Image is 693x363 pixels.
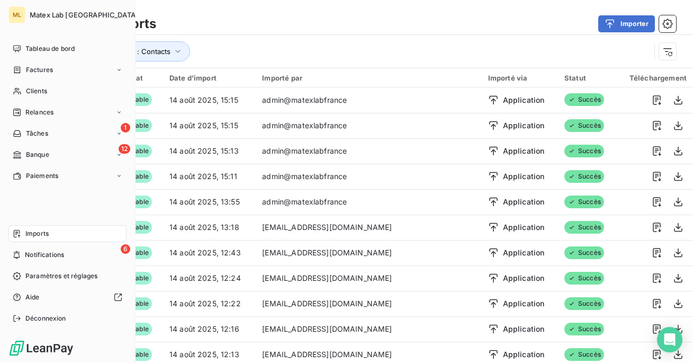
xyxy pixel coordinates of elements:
[256,215,481,240] td: [EMAIL_ADDRESS][DOMAIN_NAME]
[163,138,256,164] td: 14 août 2025, 15:13
[564,323,604,335] span: Succès
[8,167,127,184] a: Paiements
[163,87,256,113] td: 14 août 2025, 15:15
[503,197,545,207] span: Application
[256,316,481,342] td: [EMAIL_ADDRESS][DOMAIN_NAME]
[503,222,545,233] span: Application
[503,95,545,105] span: Application
[503,146,545,156] span: Application
[8,40,127,57] a: Tableau de bord
[488,74,552,82] div: Importé via
[121,123,130,132] span: 1
[26,150,49,160] span: Banque
[8,61,127,78] a: Factures
[26,86,47,96] span: Clients
[256,113,481,138] td: admin@matexlabfrance
[564,145,604,157] span: Succès
[163,265,256,291] td: 14 août 2025, 12:24
[25,44,75,54] span: Tableau de bord
[256,189,481,215] td: admin@matexlabfrance
[256,240,481,265] td: [EMAIL_ADDRESS][DOMAIN_NAME]
[8,6,25,23] div: ML
[564,93,604,106] span: Succès
[657,327,682,352] div: Open Intercom Messenger
[503,120,545,131] span: Application
[564,119,604,132] span: Succès
[26,171,58,181] span: Paiements
[564,297,604,310] span: Succès
[163,316,256,342] td: 14 août 2025, 12:16
[256,87,481,113] td: admin@matexlabfrance
[163,215,256,240] td: 14 août 2025, 13:18
[622,74,687,82] div: Téléchargement
[25,314,66,323] span: Déconnexion
[564,246,604,259] span: Succès
[503,324,545,334] span: Application
[564,272,604,285] span: Succès
[503,247,545,258] span: Application
[8,225,127,242] a: Imports
[121,244,130,254] span: 6
[564,221,604,234] span: Succès
[256,265,481,291] td: [EMAIL_ADDRESS][DOMAIN_NAME]
[564,348,604,361] span: Succès
[8,125,127,142] a: 1Tâches
[25,229,49,238] span: Imports
[503,298,545,309] span: Application
[256,291,481,316] td: [EMAIL_ADDRESS][DOMAIN_NAME]
[25,293,40,302] span: Aide
[26,129,48,138] span: Tâches
[163,113,256,138] td: 14 août 2025, 15:15
[163,164,256,189] td: 14 août 2025, 15:11
[262,74,475,82] div: Importé par
[503,171,545,182] span: Application
[564,74,609,82] div: Statut
[564,170,604,183] span: Succès
[25,108,53,117] span: Relances
[169,74,249,82] div: Date d’import
[256,138,481,164] td: admin@matexlabfrance
[8,268,127,285] a: Paramètres et réglages
[163,240,256,265] td: 14 août 2025, 12:43
[26,65,53,75] span: Factures
[503,273,545,284] span: Application
[503,349,545,360] span: Application
[8,104,127,121] a: Relances
[30,11,138,19] span: Matex Lab [GEOGRAPHIC_DATA]
[8,83,127,100] a: Clients
[25,271,97,281] span: Paramètres et réglages
[118,74,157,82] div: Format
[598,15,655,32] button: Importer
[163,291,256,316] td: 14 août 2025, 12:22
[8,340,74,357] img: Logo LeanPay
[163,189,256,215] td: 14 août 2025, 13:55
[564,196,604,208] span: Succès
[8,289,127,306] a: Aide
[119,144,130,154] span: 12
[256,164,481,189] td: admin@matexlabfrance
[25,250,64,260] span: Notifications
[8,146,127,163] a: 12Banque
